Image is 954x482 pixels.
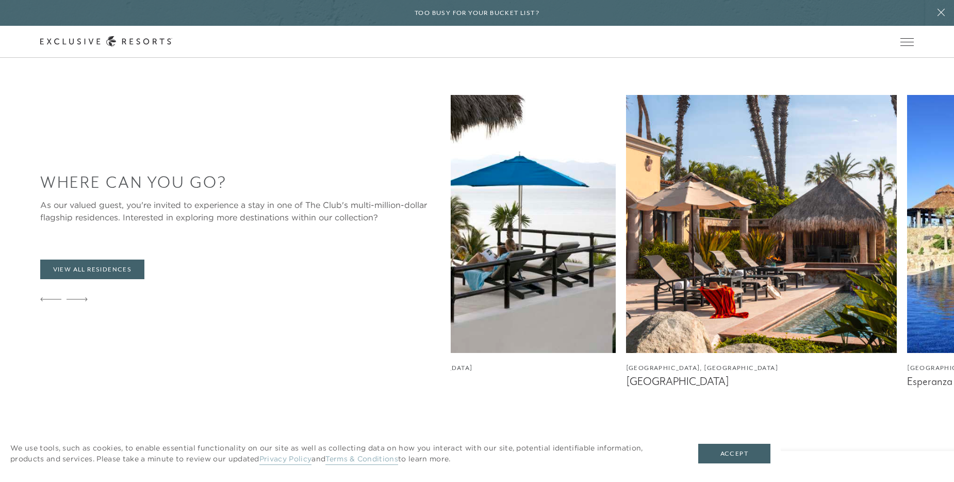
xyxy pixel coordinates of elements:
p: We use tools, such as cookies, to enable essential functionality on our site as well as collectin... [10,443,678,464]
img: Mother reading a book on the patio of a luxury home in Real del Mar, Mexico. [344,95,616,353]
a: View All Residences [40,260,145,279]
figcaption: [GEOGRAPHIC_DATA], [GEOGRAPHIC_DATA] [626,363,897,373]
h6: Too busy for your bucket list? [415,8,539,18]
button: Open navigation [900,38,914,45]
div: As our valued guest, you're invited to experience a stay in one of The Club's multi-million-dolla... [40,199,440,223]
a: Terms & Conditions [325,454,398,465]
figcaption: Real del Mar, [GEOGRAPHIC_DATA] [344,363,616,373]
button: Accept [698,444,770,463]
figcaption: [GEOGRAPHIC_DATA] [626,375,897,388]
a: Privacy Policy [259,454,311,465]
figcaption: Real del Mar Beach Club [344,375,616,388]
